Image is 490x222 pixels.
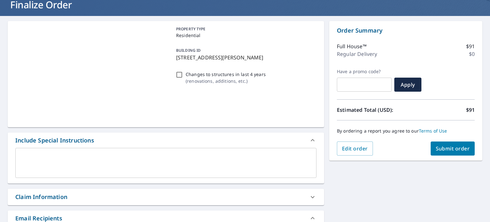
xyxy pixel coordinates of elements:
[337,106,406,114] p: Estimated Total (USD):
[15,136,94,145] div: Include Special Instructions
[394,78,421,92] button: Apply
[176,26,314,32] p: PROPERTY TYPE
[469,50,475,58] p: $0
[337,50,377,58] p: Regular Delivery
[186,78,266,84] p: ( renovations, additions, etc. )
[337,142,373,156] button: Edit order
[466,106,475,114] p: $91
[337,42,367,50] p: Full House™
[399,81,416,88] span: Apply
[337,69,392,74] label: Have a promo code?
[176,54,314,61] p: [STREET_ADDRESS][PERSON_NAME]
[337,128,475,134] p: By ordering a report you agree to our
[419,128,447,134] a: Terms of Use
[176,48,201,53] p: BUILDING ID
[337,26,475,35] p: Order Summary
[186,71,266,78] p: Changes to structures in last 4 years
[436,145,470,152] span: Submit order
[15,193,67,201] div: Claim Information
[466,42,475,50] p: $91
[8,189,324,205] div: Claim Information
[176,32,314,39] p: Residential
[431,142,475,156] button: Submit order
[342,145,368,152] span: Edit order
[8,133,324,148] div: Include Special Instructions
